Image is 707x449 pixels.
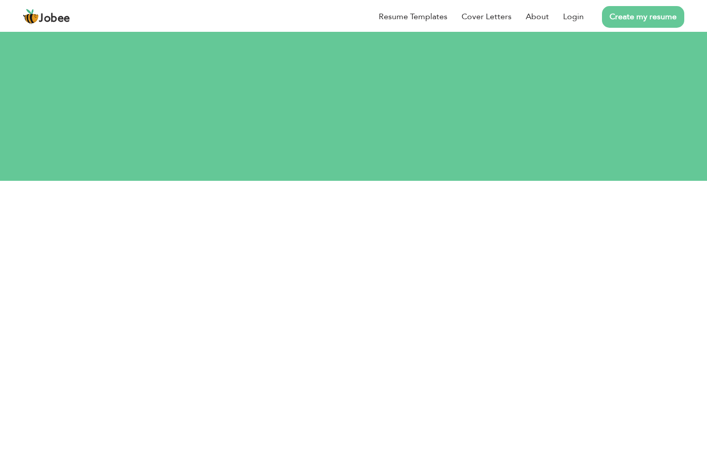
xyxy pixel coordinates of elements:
[462,11,512,23] a: Cover Letters
[379,11,447,23] a: Resume Templates
[563,11,584,23] a: Login
[526,11,549,23] a: About
[23,9,39,25] img: jobee.io
[39,13,70,24] span: Jobee
[23,9,70,25] a: Jobee
[602,6,684,28] a: Create my resume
